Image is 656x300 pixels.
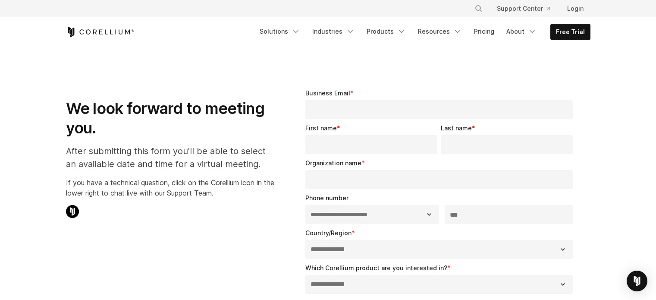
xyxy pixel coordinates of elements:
[413,24,467,39] a: Resources
[490,1,557,16] a: Support Center
[471,1,487,16] button: Search
[305,159,361,167] span: Organization name
[254,24,590,40] div: Navigation Menu
[464,1,590,16] div: Navigation Menu
[254,24,305,39] a: Solutions
[361,24,411,39] a: Products
[305,229,352,237] span: Country/Region
[305,194,348,202] span: Phone number
[66,99,274,138] h1: We look forward to meeting you.
[305,124,337,132] span: First name
[66,205,79,218] img: Corellium Chat Icon
[305,264,447,272] span: Which Corellium product are you interested in?
[469,24,499,39] a: Pricing
[307,24,360,39] a: Industries
[441,124,472,132] span: Last name
[551,24,590,40] a: Free Trial
[305,89,350,97] span: Business Email
[560,1,590,16] a: Login
[66,27,135,37] a: Corellium Home
[66,177,274,198] p: If you have a technical question, click on the Corellium icon in the lower right to chat live wit...
[66,145,274,171] p: After submitting this form you'll be able to select an available date and time for a virtual meet...
[627,271,647,291] div: Open Intercom Messenger
[501,24,542,39] a: About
